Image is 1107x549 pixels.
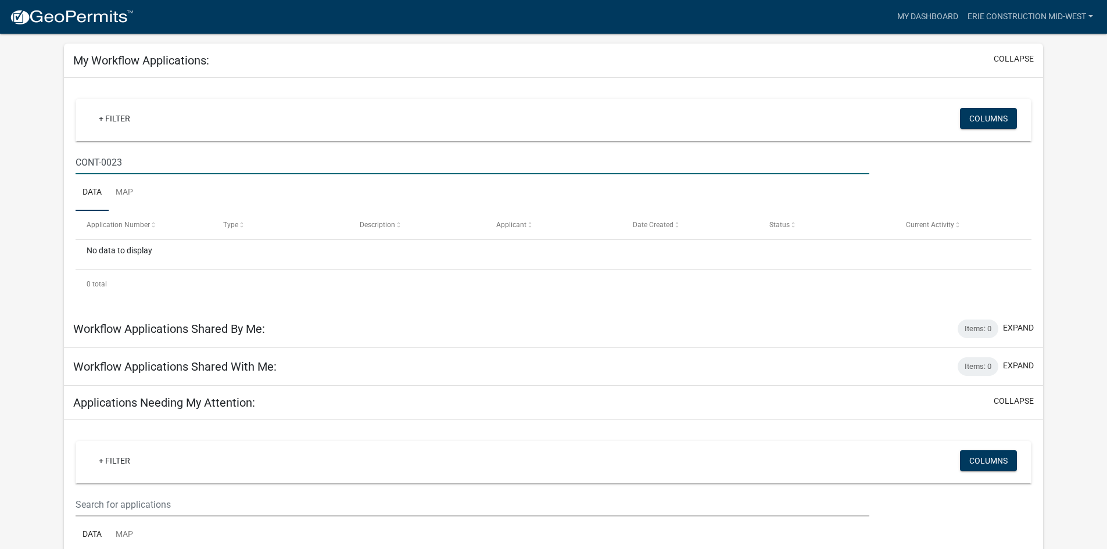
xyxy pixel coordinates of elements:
[960,108,1017,129] button: Columns
[212,211,349,239] datatable-header-cell: Type
[769,221,790,229] span: Status
[73,322,265,336] h5: Workflow Applications Shared By Me:
[76,493,869,516] input: Search for applications
[994,53,1034,65] button: collapse
[1003,360,1034,372] button: expand
[496,221,526,229] span: Applicant
[349,211,485,239] datatable-header-cell: Description
[87,221,150,229] span: Application Number
[963,6,1098,28] a: Erie Construction Mid-West
[894,211,1031,239] datatable-header-cell: Current Activity
[76,211,212,239] datatable-header-cell: Application Number
[994,395,1034,407] button: collapse
[76,240,1031,269] div: No data to display
[958,320,998,338] div: Items: 0
[906,221,954,229] span: Current Activity
[758,211,894,239] datatable-header-cell: Status
[64,78,1043,310] div: collapse
[622,211,758,239] datatable-header-cell: Date Created
[76,150,869,174] input: Search for applications
[958,357,998,376] div: Items: 0
[223,221,238,229] span: Type
[76,270,1031,299] div: 0 total
[633,221,673,229] span: Date Created
[360,221,395,229] span: Description
[89,450,139,471] a: + Filter
[89,108,139,129] a: + Filter
[76,174,109,211] a: Data
[893,6,963,28] a: My Dashboard
[960,450,1017,471] button: Columns
[73,53,209,67] h5: My Workflow Applications:
[73,396,255,410] h5: Applications Needing My Attention:
[73,360,277,374] h5: Workflow Applications Shared With Me:
[485,211,622,239] datatable-header-cell: Applicant
[1003,322,1034,334] button: expand
[109,174,140,211] a: Map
